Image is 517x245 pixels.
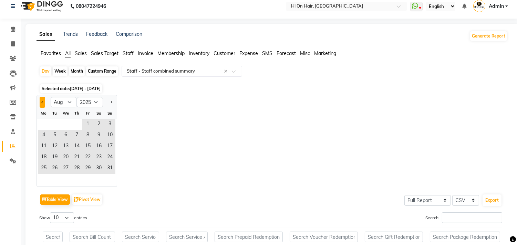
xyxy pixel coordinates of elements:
[82,130,93,141] span: 8
[60,141,71,152] div: Wednesday, August 13, 2025
[72,194,102,205] button: Pivot View
[290,232,358,242] input: Search Voucher Redemption Share
[60,108,71,119] div: We
[60,152,71,163] div: Wednesday, August 20, 2025
[75,50,87,56] span: Sales
[104,108,115,119] div: Su
[93,130,104,141] div: Saturday, August 9, 2025
[77,97,103,107] select: Select year
[104,152,115,163] div: Sunday, August 24, 2025
[50,212,74,223] select: Showentries
[38,141,49,152] div: Monday, August 11, 2025
[82,108,93,119] div: Fr
[43,232,63,242] input: Search Stylist
[104,141,115,152] span: 17
[60,130,71,141] span: 6
[40,97,45,108] button: Previous month
[483,194,502,206] button: Export
[425,212,502,223] label: Search:
[104,119,115,130] span: 3
[71,141,82,152] div: Thursday, August 14, 2025
[71,130,82,141] div: Thursday, August 7, 2025
[104,163,115,174] span: 31
[189,50,209,56] span: Inventory
[71,163,82,174] div: Thursday, August 28, 2025
[38,163,49,174] span: 25
[82,163,93,174] div: Friday, August 29, 2025
[122,232,159,242] input: Search Service Count
[82,119,93,130] div: Friday, August 1, 2025
[70,232,115,242] input: Search Bill Count
[214,50,235,56] span: Customer
[215,232,283,242] input: Search Prepaid Redemption Share
[138,50,153,56] span: Invoice
[60,130,71,141] div: Wednesday, August 6, 2025
[71,108,82,119] div: Th
[93,141,104,152] span: 16
[166,232,208,242] input: Search Service Amount
[104,119,115,130] div: Sunday, August 3, 2025
[53,66,68,76] div: Week
[41,50,61,56] span: Favorites
[104,130,115,141] span: 10
[123,50,134,56] span: Staff
[60,141,71,152] span: 13
[49,152,60,163] div: Tuesday, August 19, 2025
[93,152,104,163] div: Saturday, August 23, 2025
[37,28,55,41] a: Sales
[470,31,507,41] button: Generate Report
[82,141,93,152] span: 15
[93,141,104,152] div: Saturday, August 16, 2025
[63,31,78,37] a: Trends
[71,141,82,152] span: 14
[300,50,310,56] span: Misc
[60,163,71,174] span: 27
[93,152,104,163] span: 23
[60,152,71,163] span: 20
[60,163,71,174] div: Wednesday, August 27, 2025
[93,108,104,119] div: Sa
[49,163,60,174] div: Tuesday, August 26, 2025
[71,152,82,163] span: 21
[40,66,51,76] div: Day
[157,50,185,56] span: Membership
[82,119,93,130] span: 1
[49,163,60,174] span: 26
[489,3,504,10] span: Admin
[104,141,115,152] div: Sunday, August 17, 2025
[49,152,60,163] span: 19
[224,68,230,75] span: Clear all
[262,50,272,56] span: SMS
[277,50,296,56] span: Forecast
[82,163,93,174] span: 29
[49,141,60,152] div: Tuesday, August 12, 2025
[82,152,93,163] div: Friday, August 22, 2025
[116,31,142,37] a: Comparison
[39,212,87,223] label: Show entries
[71,130,82,141] span: 7
[74,197,79,202] img: pivot.png
[239,50,258,56] span: Expense
[65,50,71,56] span: All
[49,130,60,141] span: 5
[40,84,102,93] span: Selected date:
[38,130,49,141] div: Monday, August 4, 2025
[104,152,115,163] span: 24
[82,141,93,152] div: Friday, August 15, 2025
[71,163,82,174] span: 28
[38,163,49,174] div: Monday, August 25, 2025
[38,152,49,163] span: 18
[82,152,93,163] span: 22
[51,97,77,107] select: Select month
[38,141,49,152] span: 11
[82,130,93,141] div: Friday, August 8, 2025
[314,50,336,56] span: Marketing
[93,119,104,130] span: 2
[104,130,115,141] div: Sunday, August 10, 2025
[40,194,70,205] button: Table View
[93,119,104,130] div: Saturday, August 2, 2025
[93,163,104,174] div: Saturday, August 30, 2025
[93,163,104,174] span: 30
[442,212,502,223] input: Search:
[430,232,500,242] input: Search Package Redemption Share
